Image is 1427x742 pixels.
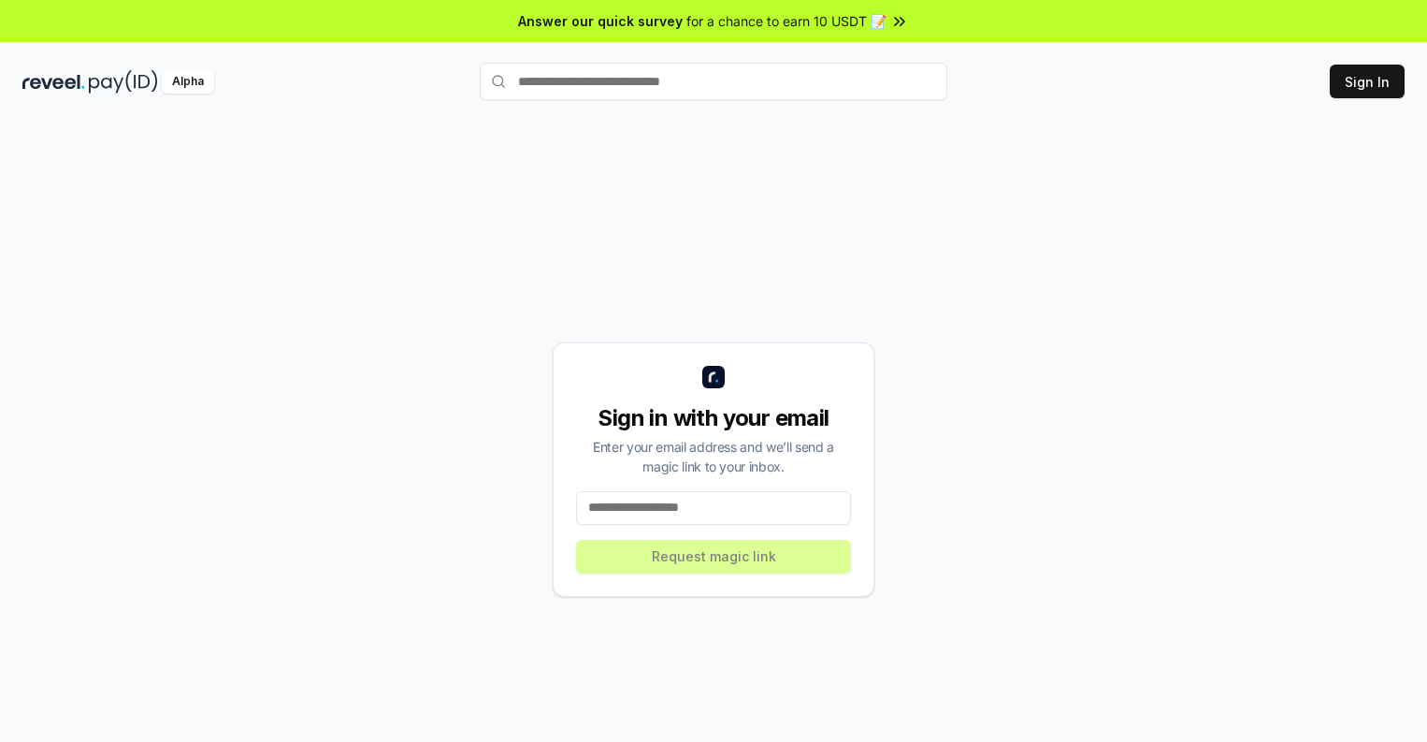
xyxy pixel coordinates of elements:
[162,70,214,94] div: Alpha
[576,437,851,476] div: Enter your email address and we’ll send a magic link to your inbox.
[518,11,683,31] span: Answer our quick survey
[702,366,725,388] img: logo_small
[22,70,85,94] img: reveel_dark
[686,11,886,31] span: for a chance to earn 10 USDT 📝
[576,403,851,433] div: Sign in with your email
[89,70,158,94] img: pay_id
[1330,65,1405,98] button: Sign In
